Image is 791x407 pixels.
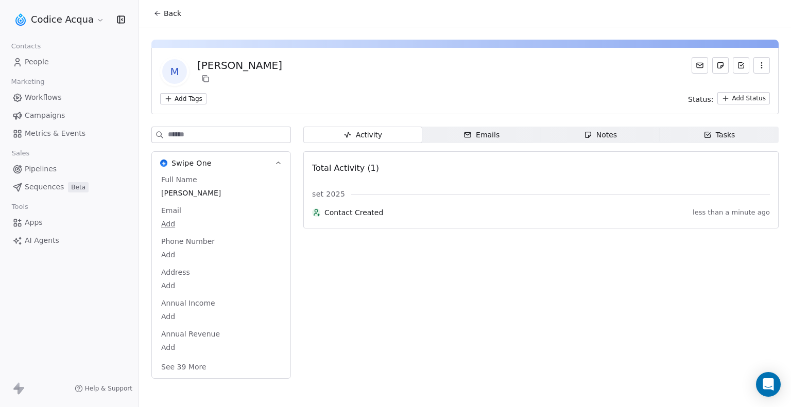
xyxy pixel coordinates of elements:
span: Marketing [7,74,49,90]
span: Add [161,342,281,352]
span: M [162,59,187,84]
span: Add [161,250,281,260]
span: Back [164,8,181,19]
span: Sales [7,146,34,161]
a: People [8,54,130,70]
button: See 39 More [155,358,213,376]
span: Address [159,267,192,277]
span: Pipelines [25,164,57,174]
button: Swipe OneSwipe One [152,152,290,174]
span: set 2025 [312,189,345,199]
span: Sequences [25,182,64,192]
img: logo.png [14,13,27,26]
button: Back [147,4,187,23]
span: Total Activity (1) [312,163,379,173]
span: Full Name [159,174,199,185]
a: Apps [8,214,130,231]
span: less than a minute ago [693,208,770,217]
span: Contact Created [324,207,689,218]
span: Help & Support [85,384,132,393]
span: People [25,57,49,67]
a: Pipelines [8,161,130,178]
a: Workflows [8,89,130,106]
span: Phone Number [159,236,217,246]
span: Email [159,205,183,216]
button: Add Status [717,92,770,104]
img: Swipe One [160,160,167,167]
div: Swipe OneSwipe One [152,174,290,378]
span: Add [161,219,281,229]
button: Add Tags [160,93,207,104]
a: Metrics & Events [8,125,130,142]
span: Contacts [7,39,45,54]
span: Annual Income [159,298,217,308]
span: Add [161,311,281,322]
span: Annual Revenue [159,329,222,339]
span: Campaigns [25,110,65,121]
span: Metrics & Events [25,128,85,139]
div: Tasks [703,130,735,140]
span: AI Agents [25,235,59,246]
button: Codice Acqua [12,11,107,28]
a: SequencesBeta [8,179,130,196]
span: Beta [68,182,89,192]
div: Notes [584,130,617,140]
span: Codice Acqua [31,13,94,26]
div: Emails [463,130,500,140]
span: Status: [688,94,713,104]
div: Open Intercom Messenger [756,372,781,397]
span: Swipe One [171,158,212,168]
span: Workflows [25,92,62,103]
span: Apps [25,217,43,228]
a: AI Agents [8,232,130,249]
span: Tools [7,199,32,215]
span: [PERSON_NAME] [161,188,281,198]
div: [PERSON_NAME] [197,58,282,73]
span: Add [161,280,281,291]
a: Campaigns [8,107,130,124]
a: Help & Support [75,384,132,393]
